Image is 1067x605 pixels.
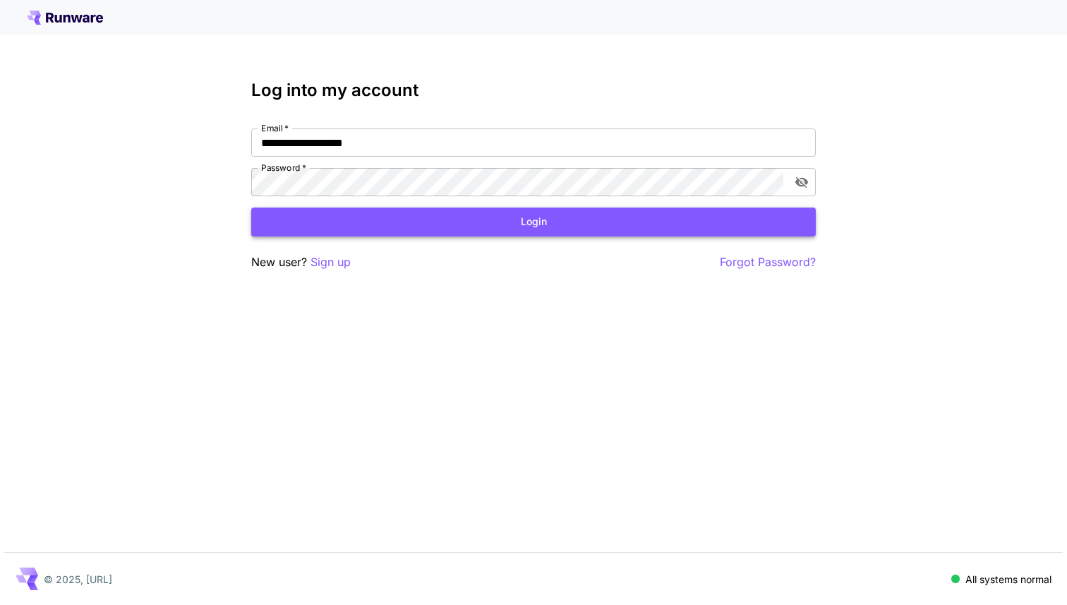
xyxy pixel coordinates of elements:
label: Email [261,122,289,134]
button: toggle password visibility [789,169,814,195]
button: Forgot Password? [720,253,816,271]
button: Login [251,208,816,236]
button: Sign up [311,253,351,271]
p: All systems normal [965,572,1051,587]
p: New user? [251,253,351,271]
h3: Log into my account [251,80,816,100]
p: © 2025, [URL] [44,572,112,587]
label: Password [261,162,306,174]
